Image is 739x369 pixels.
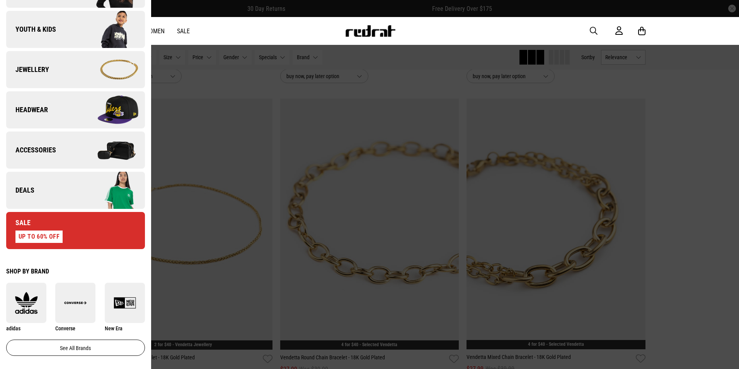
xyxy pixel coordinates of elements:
[345,25,396,37] img: Redrat logo
[6,51,145,88] a: Jewellery Company
[6,145,56,155] span: Accessories
[6,268,145,275] div: Shop by Brand
[6,325,20,331] span: adidas
[6,212,145,249] a: Sale UP TO 60% OFF
[6,3,29,26] button: Open LiveChat chat widget
[6,11,145,48] a: Youth & Kids Company
[75,50,145,89] img: Company
[6,218,31,227] span: Sale
[75,171,145,210] img: Company
[15,231,63,243] div: UP TO 60% OFF
[6,105,48,114] span: Headwear
[105,325,123,331] span: New Era
[105,292,145,314] img: New Era
[6,132,145,169] a: Accessories Company
[177,27,190,35] a: Sale
[6,65,49,74] span: Jewellery
[55,292,95,314] img: Converse
[6,283,46,332] a: adidas adidas
[55,283,95,332] a: Converse Converse
[105,283,145,332] a: New Era New Era
[6,340,145,356] a: See all brands
[55,325,75,331] span: Converse
[6,91,145,128] a: Headwear Company
[6,186,34,195] span: Deals
[145,27,165,35] a: Women
[6,172,145,209] a: Deals Company
[75,131,145,169] img: Company
[75,10,145,49] img: Company
[6,292,46,314] img: adidas
[75,91,145,129] img: Company
[6,25,56,34] span: Youth & Kids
